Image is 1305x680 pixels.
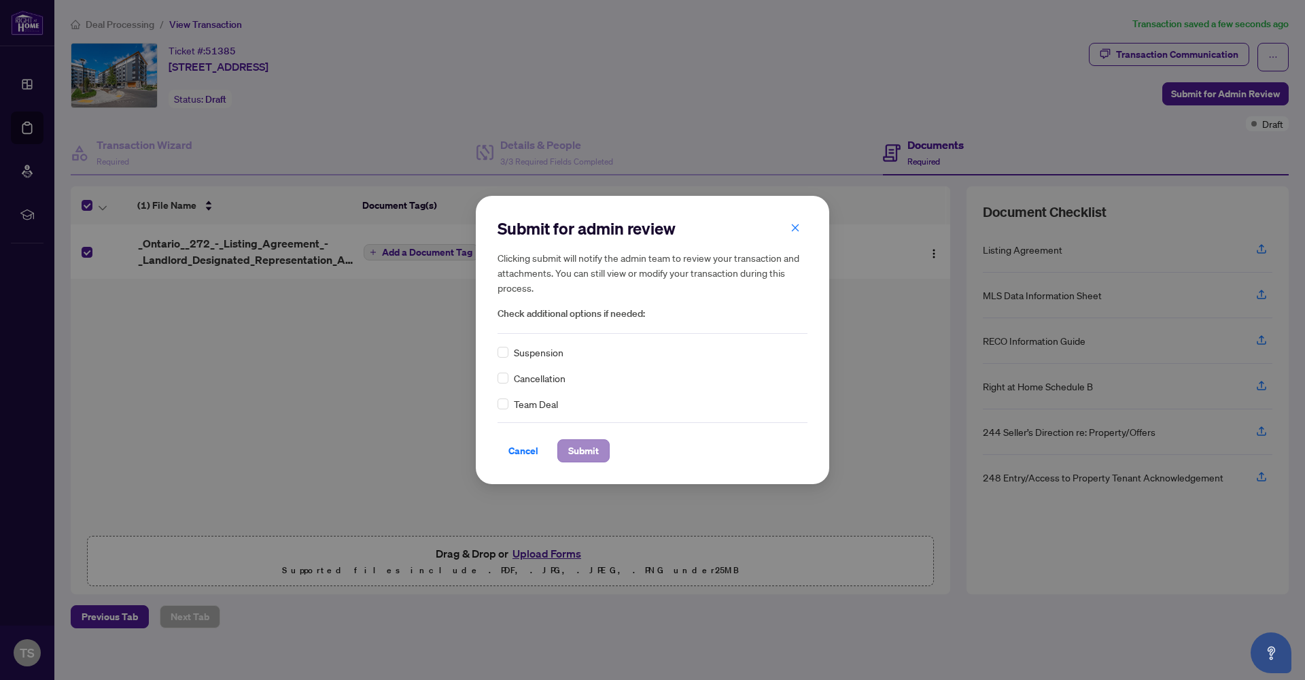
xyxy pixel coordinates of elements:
button: Open asap [1251,632,1291,673]
span: Cancel [508,440,538,462]
span: Cancellation [514,371,565,386]
span: Submit [568,440,599,462]
span: close [790,223,800,233]
span: Team Deal [514,396,558,411]
button: Submit [557,439,610,462]
button: Cancel [498,439,549,462]
h2: Submit for admin review [498,218,807,239]
span: Check additional options if needed: [498,306,807,322]
h5: Clicking submit will notify the admin team to review your transaction and attachments. You can st... [498,250,807,295]
span: Suspension [514,345,563,360]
